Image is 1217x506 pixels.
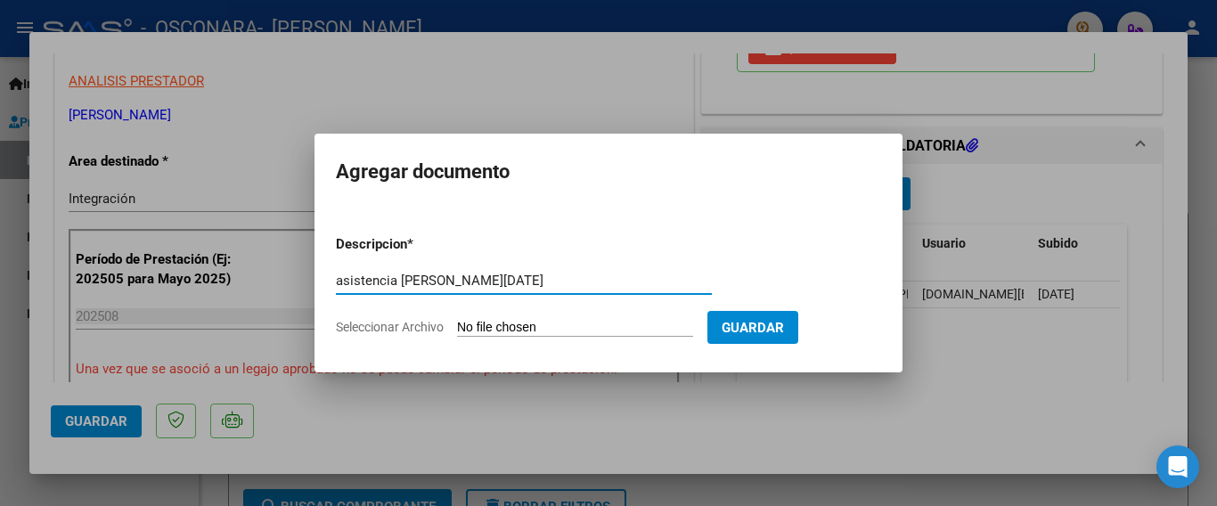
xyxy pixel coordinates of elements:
div: Open Intercom Messenger [1156,445,1199,488]
span: Seleccionar Archivo [336,320,444,334]
span: Guardar [722,320,784,336]
p: Descripcion [336,234,500,255]
h2: Agregar documento [336,155,881,189]
button: Guardar [707,311,798,344]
